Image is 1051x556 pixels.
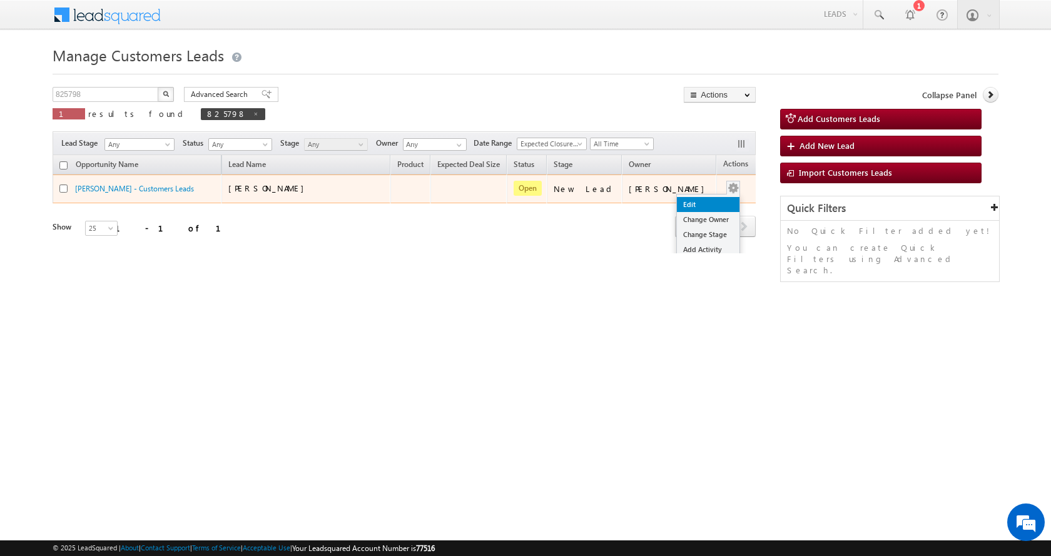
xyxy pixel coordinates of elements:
a: Add Activity [677,242,739,257]
span: 825798 [207,108,246,119]
span: Collapse Panel [922,89,977,101]
span: 1 [59,108,79,119]
span: Your Leadsquared Account Number is [292,543,435,553]
span: Owner [376,138,403,149]
a: About [121,543,139,552]
span: 25 [86,223,119,234]
a: Contact Support [141,543,190,552]
span: Add New Lead [800,140,855,151]
span: next [733,216,756,237]
a: 25 [85,221,118,236]
span: Lead Stage [61,138,103,149]
span: Stage [554,159,572,169]
span: Any [305,139,364,150]
span: Owner [629,159,651,169]
a: Any [208,138,272,151]
input: Type to Search [403,138,467,151]
a: Any [304,138,368,151]
div: Quick Filters [781,196,999,221]
span: Expected Deal Size [437,159,500,169]
span: Stage [280,138,304,149]
div: New Lead [554,183,616,195]
span: Any [209,139,268,150]
a: Change Owner [677,212,739,227]
p: You can create Quick Filters using Advanced Search. [787,242,993,276]
span: All Time [591,138,650,149]
a: Change Stage [677,227,739,242]
button: Actions [684,87,756,103]
a: Edit [677,197,739,212]
textarea: Type your message and hit 'Enter' [16,116,228,375]
span: Manage Customers Leads [53,45,224,65]
span: Advanced Search [191,89,251,100]
em: Start Chat [170,385,227,402]
div: Show [53,221,75,233]
p: No Quick Filter added yet! [787,225,993,236]
a: Status [507,158,541,174]
img: Search [163,91,169,97]
a: All Time [590,138,654,150]
img: d_60004797649_company_0_60004797649 [21,66,53,82]
span: Opportunity Name [76,159,138,169]
span: results found [88,108,188,119]
a: Stage [547,158,579,174]
a: Show All Items [450,139,465,151]
input: Check all records [59,161,68,169]
a: next [733,217,756,237]
span: Actions [717,157,754,173]
a: Opportunity Name [69,158,145,174]
div: 1 - 1 of 1 [115,221,236,235]
span: [PERSON_NAME] [228,183,310,193]
div: Chat with us now [65,66,210,82]
span: © 2025 LeadSquared | | | | | [53,542,435,554]
span: Status [183,138,208,149]
span: Product [397,159,424,169]
div: [PERSON_NAME] [629,183,711,195]
a: Acceptable Use [243,543,290,552]
a: Expected Deal Size [431,158,506,174]
a: Terms of Service [192,543,241,552]
div: Minimize live chat window [205,6,235,36]
a: Expected Closure Date [517,138,587,150]
span: 77516 [416,543,435,553]
a: Any [104,138,175,151]
span: Import Customers Leads [799,167,892,178]
span: Any [105,139,170,150]
a: prev [675,217,698,237]
span: Lead Name [222,158,272,174]
span: Open [514,181,542,196]
span: prev [675,216,698,237]
span: Date Range [474,138,517,149]
span: Expected Closure Date [517,138,582,149]
a: [PERSON_NAME] - Customers Leads [75,184,194,193]
span: Add Customers Leads [798,113,880,124]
